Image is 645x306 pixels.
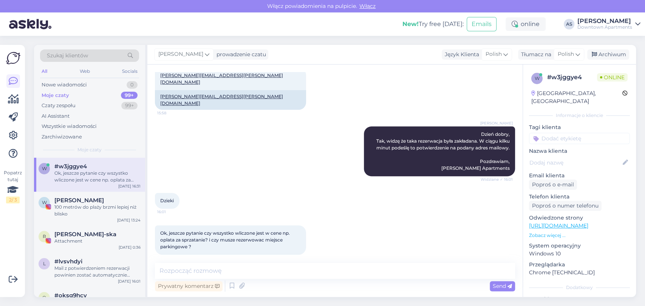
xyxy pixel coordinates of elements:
div: [DATE] 13:24 [117,217,141,223]
div: # w3jggye4 [547,73,597,82]
div: prowadzenie czatu [213,51,266,58]
a: [URL][DOMAIN_NAME] [529,222,588,229]
button: Emails [467,17,497,31]
span: Szukaj klientów [47,52,88,60]
p: Przeglądarka [529,261,630,269]
span: #oksg9hcy [54,292,87,299]
div: AS [564,19,574,29]
p: Odwiedzone strony [529,214,630,222]
a: [PERSON_NAME][EMAIL_ADDRESS][PERSON_NAME][DOMAIN_NAME] [160,72,283,85]
b: New! [402,20,419,28]
div: Downtown Apartments [577,24,632,30]
p: Chrome [TECHNICAL_ID] [529,269,630,277]
div: Nowe wiadomości [42,81,87,89]
span: Polish [486,50,502,58]
span: Dzieki [160,198,174,203]
p: Telefon klienta [529,193,630,201]
div: Ok, jeszcze pytanie czy wszystko wliczone jest w cene np. oplata za sprzatanie? i czy musze rezer... [54,170,141,183]
div: Tłumacz na [518,51,551,58]
span: [PERSON_NAME] [158,50,203,58]
div: Wszystkie wiadomości [42,123,97,130]
div: Język Klienta [442,51,479,58]
div: Informacje o kliencie [529,112,630,119]
span: 16:01 [157,209,186,215]
p: Zobacz więcej ... [529,232,630,239]
span: o [42,295,46,300]
span: w [535,75,540,81]
span: W [42,200,47,205]
a: [PERSON_NAME][EMAIL_ADDRESS][PERSON_NAME][DOMAIN_NAME] [160,94,283,106]
span: Ok, jeszcze pytanie czy wszystko wliczone jest w cene np. oplata za sprzatanie? i czy musze rezer... [160,230,291,249]
div: [DATE] 16:01 [118,278,141,284]
div: Socials [121,66,139,76]
div: 100 metrów do plaży brzmi lepiej niż blisko [54,204,141,217]
input: Dodaj nazwę [529,158,621,167]
p: Windows 10 [529,250,630,258]
div: Popatrz tutaj [6,169,20,203]
span: R [43,234,46,239]
span: #w3jggye4 [54,163,87,170]
div: Zarchiwizowane [42,133,82,141]
span: Widziane ✓ 16:01 [481,177,513,182]
span: w [42,166,47,171]
span: Wojciech Ratajski [54,197,104,204]
div: 99+ [121,102,138,109]
div: Poproś o numer telefonu [529,201,602,211]
div: 99+ [121,92,138,99]
div: All [40,66,49,76]
div: Poproś o e-mail [529,180,577,190]
div: Moje czaty [42,92,69,99]
p: Nazwa klienta [529,147,630,155]
span: Online [597,73,628,81]
div: online [506,17,546,31]
span: [PERSON_NAME] [480,120,513,126]
input: Dodać etykietę [529,133,630,144]
div: 0 [127,81,138,89]
div: [GEOGRAPHIC_DATA], [GEOGRAPHIC_DATA] [531,89,622,105]
span: Moje czaty [77,146,102,153]
div: [DATE] 0:36 [119,244,141,250]
span: Renata Iwona Roma-ska [54,231,116,238]
div: AI Assistant [42,112,70,120]
span: Send [493,283,512,289]
div: Prywatny komentarz [155,281,223,291]
span: l [43,261,46,266]
p: System operacyjny [529,242,630,250]
div: Attachment [54,238,141,244]
p: Notatki [529,295,630,303]
a: [PERSON_NAME]Downtown Apartments [577,18,640,30]
div: [PERSON_NAME] [577,18,632,24]
p: Email klienta [529,172,630,180]
div: Czaty zespołu [42,102,76,109]
span: Włącz [357,3,378,9]
span: 16:31 [157,255,186,261]
span: #lvsvhdyi [54,258,82,265]
div: Web [78,66,91,76]
div: Archiwum [587,49,629,60]
span: Polish [558,50,574,58]
div: Try free [DATE]: [402,20,464,29]
div: Mail z potwierdzeniem rezerwacji powinien zostać automatycznie wysłany po jej sfinalizowaniu. Czy... [54,265,141,278]
span: 15:58 [157,110,186,116]
p: Tagi klienta [529,123,630,131]
div: Dodatkowy [529,284,630,291]
div: [DATE] 16:31 [118,183,141,189]
img: Askly Logo [6,51,20,65]
div: 2 / 3 [6,197,20,203]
